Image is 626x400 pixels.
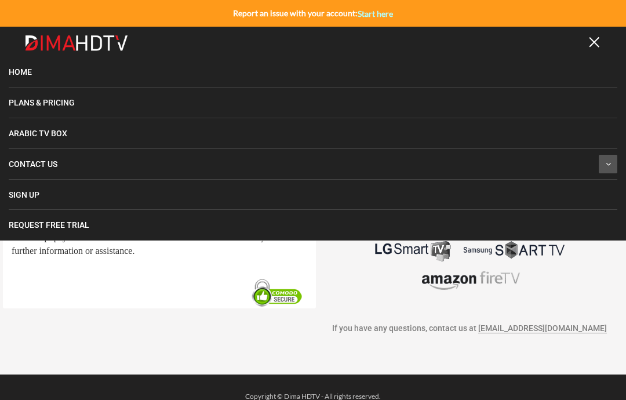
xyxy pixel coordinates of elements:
a: Sign Up [9,180,617,210]
a: Arabic TV Box [9,118,617,148]
span: If you have any questions, contact us at [332,323,607,333]
a: Plans & Pricing [9,88,617,118]
span: Home [9,67,32,77]
strong: Report an issue with your account: [233,8,393,18]
img: Dima HDTV [24,35,129,52]
a: Start here [358,9,393,19]
a: Home [9,57,617,87]
span: Sign Up [9,190,39,199]
span: Contact Us [9,159,57,169]
span: Plans & Pricing [9,98,75,107]
a: Contact Us [9,149,594,179]
span: Request Free Trial [9,220,89,230]
a: Request Free Trial [9,210,617,240]
span: We are in the process of transitioning to a new payment provider and, as a result, are unable to ... [12,204,303,256]
span: Arabic TV Box [9,129,67,138]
